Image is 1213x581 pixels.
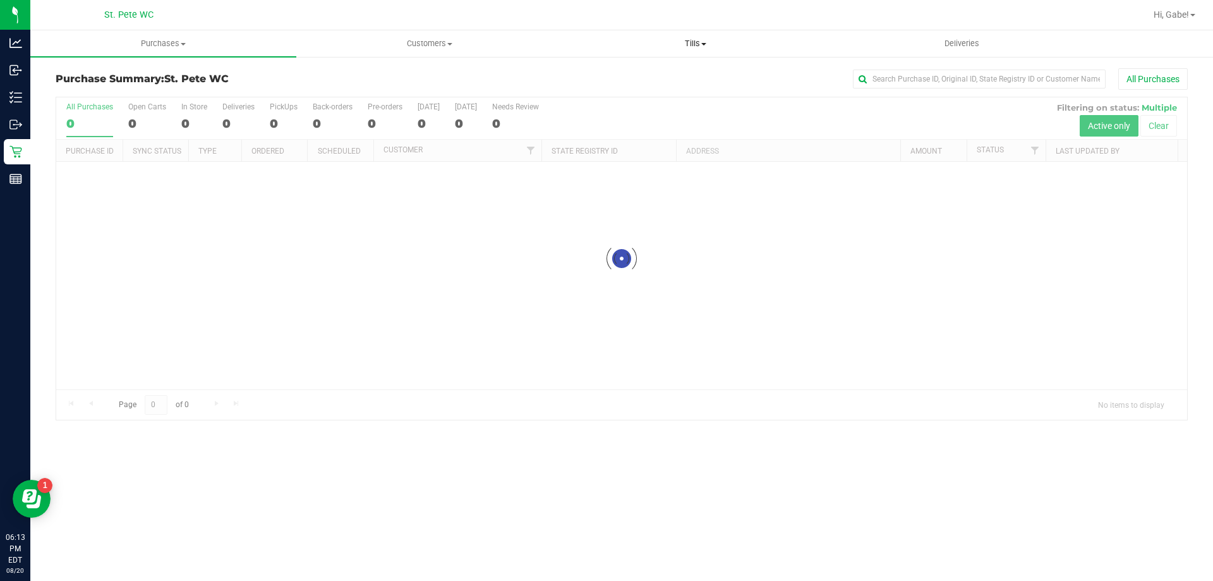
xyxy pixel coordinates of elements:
span: Customers [297,38,562,49]
inline-svg: Outbound [9,118,22,131]
a: Deliveries [829,30,1095,57]
button: All Purchases [1118,68,1188,90]
input: Search Purchase ID, Original ID, State Registry ID or Customer Name... [853,70,1106,89]
inline-svg: Inventory [9,91,22,104]
p: 06:13 PM EDT [6,532,25,566]
a: Tills [562,30,828,57]
iframe: Resource center [13,480,51,518]
span: Hi, Gabe! [1154,9,1189,20]
inline-svg: Inbound [9,64,22,76]
span: Tills [563,38,828,49]
h3: Purchase Summary: [56,73,433,85]
inline-svg: Retail [9,145,22,158]
span: Purchases [30,38,296,49]
span: Deliveries [927,38,996,49]
inline-svg: Analytics [9,37,22,49]
p: 08/20 [6,566,25,575]
iframe: Resource center unread badge [37,478,52,493]
span: St. Pete WC [164,73,229,85]
a: Purchases [30,30,296,57]
span: St. Pete WC [104,9,154,20]
a: Customers [296,30,562,57]
inline-svg: Reports [9,173,22,185]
